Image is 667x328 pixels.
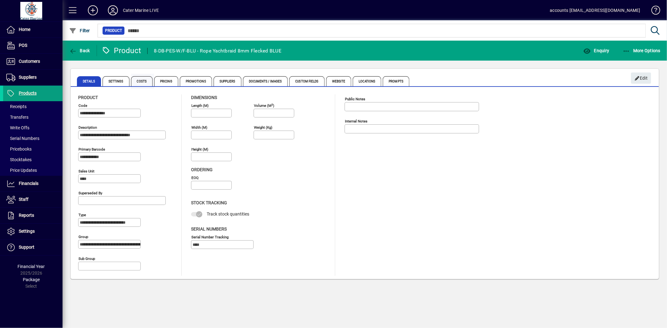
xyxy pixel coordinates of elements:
a: Serial Numbers [3,133,63,144]
span: Suppliers [19,75,37,80]
span: Suppliers [214,76,241,86]
span: Enquiry [583,48,609,53]
span: Settings [103,76,129,86]
a: Receipts [3,101,63,112]
span: Stocktakes [6,157,32,162]
a: Support [3,240,63,255]
mat-label: Superseded by [78,191,102,195]
span: Staff [19,197,28,202]
mat-label: Internal Notes [345,119,367,123]
span: Back [69,48,90,53]
a: Reports [3,208,63,223]
mat-label: Length (m) [191,103,209,108]
span: Settings [19,229,35,234]
span: Custom Fields [289,76,324,86]
a: Home [3,22,63,37]
sup: 3 [271,103,273,106]
span: Customers [19,59,40,64]
span: Promotions [180,76,212,86]
a: Transfers [3,112,63,122]
span: Transfers [6,115,28,120]
span: Write Offs [6,125,29,130]
mat-label: Description [78,125,97,130]
span: Product [78,95,98,100]
mat-label: Serial Number tracking [191,235,229,239]
a: Settings [3,224,63,239]
mat-label: Type [78,213,86,217]
span: Dimensions [191,95,217,100]
mat-label: Width (m) [191,125,207,130]
app-page-header-button: Back [63,45,97,56]
button: Filter [68,25,92,36]
span: Pricebooks [6,147,32,152]
mat-label: Group [78,235,88,239]
span: Documents / Images [243,76,288,86]
mat-label: Volume (m ) [254,103,274,108]
span: Product [105,27,122,34]
button: Enquiry [582,45,611,56]
mat-label: Sales unit [78,169,94,173]
button: Add [83,5,103,16]
mat-label: Public Notes [345,97,365,101]
span: Edit [634,73,648,83]
span: Serial Numbers [191,226,227,231]
button: Back [68,45,92,56]
span: Package [23,277,40,282]
span: Track stock quantities [207,211,249,216]
a: Suppliers [3,70,63,85]
span: Financials [19,181,38,186]
span: Ordering [191,167,213,172]
a: Customers [3,54,63,69]
div: Product [102,46,141,56]
span: Website [326,76,351,86]
span: Products [19,91,37,96]
span: Receipts [6,104,27,109]
span: Costs [131,76,153,86]
button: More Options [621,45,662,56]
a: Pricebooks [3,144,63,154]
span: More Options [623,48,661,53]
div: 8-DB-PES-W/F-BLU - Rope Yachtbraid 8mm Flecked BLUE [154,46,281,56]
a: Staff [3,192,63,207]
span: Home [19,27,30,32]
span: Pricing [154,76,178,86]
span: Locations [353,76,381,86]
mat-label: Sub group [78,256,95,261]
span: Serial Numbers [6,136,39,141]
span: Price Updates [6,168,37,173]
span: Support [19,245,34,250]
span: Filter [69,28,90,33]
mat-label: Height (m) [191,147,208,152]
span: Details [77,76,101,86]
mat-label: Weight (Kg) [254,125,272,130]
a: POS [3,38,63,53]
mat-label: Primary barcode [78,147,105,152]
span: Reports [19,213,34,218]
div: Cater Marine LIVE [123,5,159,15]
a: Financials [3,176,63,191]
button: Edit [631,72,651,84]
a: Stocktakes [3,154,63,165]
span: Prompts [383,76,409,86]
button: Profile [103,5,123,16]
span: POS [19,43,27,48]
a: Knowledge Base [647,1,659,22]
mat-label: EOQ [191,176,199,180]
span: Stock Tracking [191,200,227,205]
mat-label: Code [78,103,87,108]
div: accounts [EMAIL_ADDRESS][DOMAIN_NAME] [550,5,640,15]
a: Write Offs [3,122,63,133]
span: Financial Year [18,264,45,269]
a: Price Updates [3,165,63,176]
